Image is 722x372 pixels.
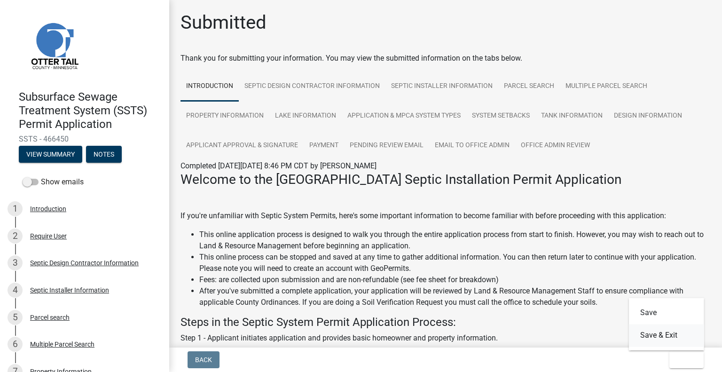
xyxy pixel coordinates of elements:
[195,356,212,364] span: Back
[30,206,66,212] div: Introduction
[669,351,704,368] button: Exit
[239,71,385,102] a: Septic Design Contractor Information
[180,11,267,34] h1: Submitted
[199,252,711,274] li: This online process can be stopped and saved at any time to gather additional information. You ca...
[180,131,304,161] a: Applicant Approval & Signature
[608,101,688,131] a: Design Information
[629,301,704,324] button: Save
[180,332,711,344] p: Step 1 - Applicant initiates application and provides basic homeowner and property information.
[180,210,711,222] p: If you're unfamiliar with Septic System Permits, here's some important information to become fami...
[19,151,82,159] wm-modal-confirm: Summary
[8,310,23,325] div: 5
[30,233,67,239] div: Require User
[515,131,596,161] a: Office Admin Review
[30,287,109,293] div: Septic Installer Information
[86,146,122,163] button: Notes
[498,71,560,102] a: Parcel search
[19,135,150,143] span: SSTS - 466450
[199,285,711,308] li: After you've submitted a complete application, your application will be reviewed by Land & Resour...
[535,101,608,131] a: Tank Information
[8,255,23,270] div: 3
[19,90,162,131] h4: Subsurface Sewage Treatment System (SSTS) Permit Application
[19,10,89,80] img: Otter Tail County, Minnesota
[8,201,23,216] div: 1
[8,337,23,352] div: 6
[30,314,70,321] div: Parcel search
[19,146,82,163] button: View Summary
[304,131,344,161] a: Payment
[199,274,711,285] li: Fees: are collected upon submission and are non-refundable (see fee sheet for breakdown)
[86,151,122,159] wm-modal-confirm: Notes
[344,131,429,161] a: Pending review Email
[180,71,239,102] a: Introduction
[30,341,94,348] div: Multiple Parcel Search
[180,316,711,329] h4: Steps in the Septic System Permit Application Process:
[342,101,466,131] a: Application & MPCA System Types
[180,161,377,170] span: Completed [DATE][DATE] 8:46 PM CDT by [PERSON_NAME]
[8,229,23,244] div: 2
[199,229,711,252] li: This online application process is designed to walk you through the entire application process fr...
[269,101,342,131] a: Lake Information
[385,71,498,102] a: Septic Installer Information
[180,53,711,64] div: Thank you for submitting your information. You may view the submitted information on the tabs below.
[180,172,711,188] h3: Welcome to the [GEOGRAPHIC_DATA] Septic Installation Permit Application
[180,101,269,131] a: Property Information
[429,131,515,161] a: Email to Office Admin
[629,324,704,347] button: Save & Exit
[30,260,139,266] div: Septic Design Contractor Information
[188,351,220,368] button: Back
[23,176,84,188] label: Show emails
[560,71,653,102] a: Multiple Parcel Search
[8,283,23,298] div: 4
[466,101,535,131] a: System Setbacks
[677,356,691,364] span: Exit
[629,298,704,350] div: Exit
